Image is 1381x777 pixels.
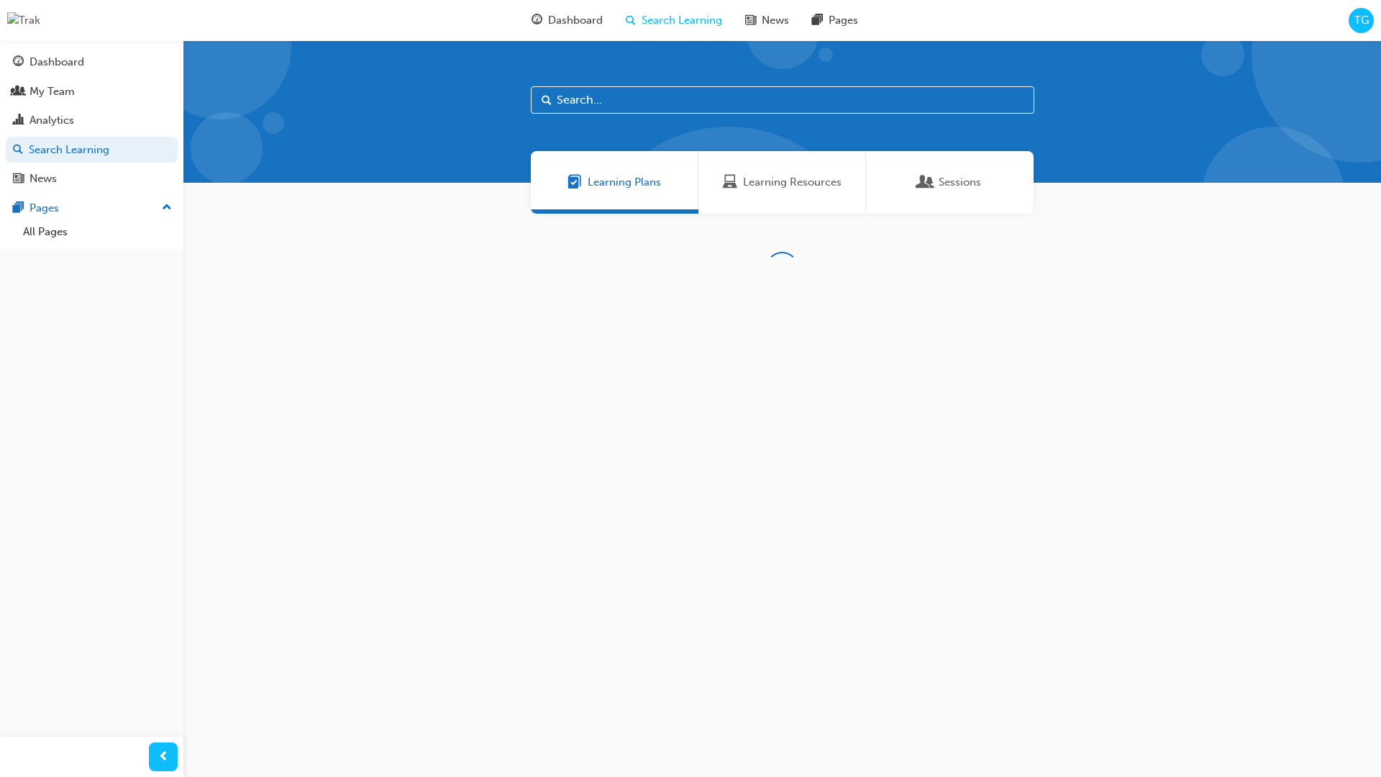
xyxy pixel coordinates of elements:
[745,12,756,29] span: news-icon
[531,86,1034,114] input: Search...
[29,112,74,129] div: Analytics
[626,12,636,29] span: search-icon
[158,748,169,766] span: prev-icon
[1349,8,1374,33] button: TG
[939,174,981,191] span: Sessions
[723,174,737,191] span: Learning Resources
[588,174,661,191] span: Learning Plans
[520,6,614,35] a: guage-iconDashboard
[6,137,178,163] a: Search Learning
[13,144,23,157] span: search-icon
[29,54,84,71] div: Dashboard
[6,78,178,105] a: My Team
[29,171,57,187] div: News
[762,12,789,29] span: News
[829,12,858,29] span: Pages
[6,195,178,222] button: Pages
[6,165,178,192] a: News
[1354,12,1369,29] span: TG
[29,200,59,217] div: Pages
[6,107,178,134] a: Analytics
[743,174,842,191] span: Learning Resources
[698,151,866,214] a: Learning ResourcesLearning Resources
[812,12,823,29] span: pages-icon
[6,49,178,76] a: Dashboard
[801,6,870,35] a: pages-iconPages
[614,6,734,35] a: search-iconSearch Learning
[734,6,801,35] a: news-iconNews
[866,151,1034,214] a: SessionsSessions
[548,12,603,29] span: Dashboard
[162,199,172,217] span: up-icon
[6,46,178,195] button: DashboardMy TeamAnalyticsSearch LearningNews
[542,92,552,109] span: Search
[642,12,722,29] span: Search Learning
[13,56,24,69] span: guage-icon
[29,83,75,100] div: My Team
[13,202,24,215] span: pages-icon
[17,221,178,243] a: All Pages
[532,12,542,29] span: guage-icon
[531,151,698,214] a: Learning PlansLearning Plans
[568,174,582,191] span: Learning Plans
[13,86,24,99] span: people-icon
[13,173,24,186] span: news-icon
[919,174,933,191] span: Sessions
[7,12,40,29] img: Trak
[13,114,24,127] span: chart-icon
